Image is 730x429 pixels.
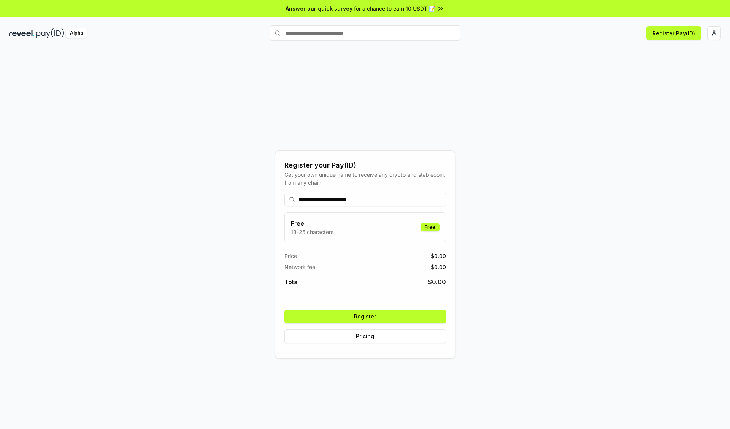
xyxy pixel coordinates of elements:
[284,160,446,171] div: Register your Pay(ID)
[9,28,35,38] img: reveel_dark
[284,263,315,271] span: Network fee
[428,277,446,287] span: $ 0.00
[286,5,352,13] span: Answer our quick survey
[284,252,297,260] span: Price
[284,310,446,323] button: Register
[354,5,435,13] span: for a chance to earn 10 USDT 📝
[36,28,64,38] img: pay_id
[421,223,440,231] div: Free
[291,228,333,236] p: 13-25 characters
[431,252,446,260] span: $ 0.00
[284,277,299,287] span: Total
[646,26,701,40] button: Register Pay(ID)
[291,219,333,228] h3: Free
[431,263,446,271] span: $ 0.00
[66,28,87,38] div: Alpha
[284,171,446,187] div: Get your own unique name to receive any crypto and stablecoin, from any chain
[284,329,446,343] button: Pricing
